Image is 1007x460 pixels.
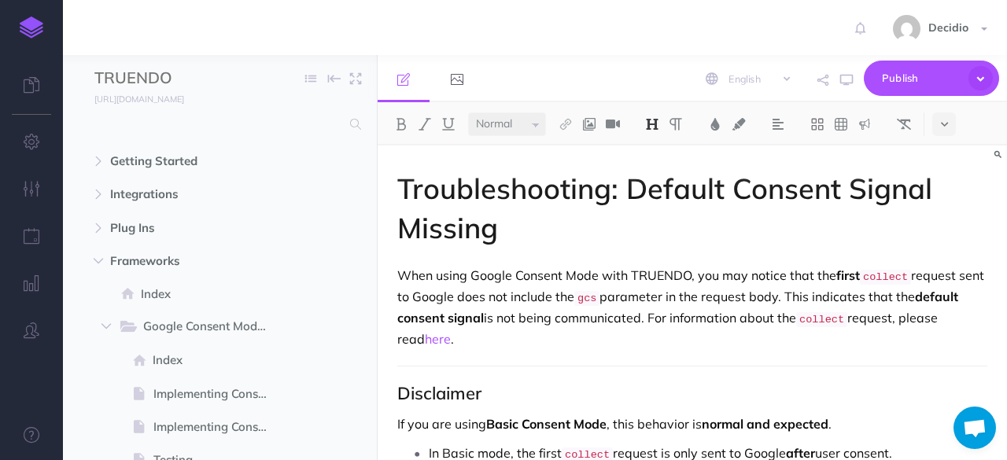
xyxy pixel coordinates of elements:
[486,416,607,432] strong: Basic Consent Mode
[732,118,746,131] img: Text background color button
[394,118,408,131] img: Bold button
[893,15,920,42] img: 7f96377f739bcc041f1f8485b8c8cd3c.jpg
[425,331,451,347] a: here
[702,416,828,432] strong: normal and expected
[796,312,847,327] code: collect
[559,118,573,131] img: Link button
[582,118,596,131] img: Add image button
[110,152,263,171] span: Getting Started
[94,67,279,90] input: Documentation Name
[397,169,987,248] h1: Troubleshooting: Default Consent Signal Missing
[669,118,683,131] img: Paragraph button
[94,94,184,105] small: [URL][DOMAIN_NAME]
[708,118,722,131] img: Text color button
[836,267,860,283] strong: first
[110,185,263,204] span: Integrations
[141,285,282,304] span: Index
[858,118,872,131] img: Callout dropdown menu button
[397,289,961,326] strong: default consent signal
[645,118,659,131] img: Headings dropdown button
[418,118,432,131] img: Italic button
[441,118,456,131] img: Underline button
[153,418,282,436] span: Implementing Consent Mode V2 without GTM
[143,317,284,337] span: Google Consent Mode V2
[771,118,785,131] img: Alignment dropdown menu button
[20,17,43,39] img: logo-mark.svg
[94,110,341,138] input: Search
[954,407,996,449] a: Open chat
[920,20,976,35] span: Decidio
[606,118,620,131] img: Add video button
[860,270,911,285] code: collect
[110,219,263,237] span: Plug Ins
[63,90,200,106] a: [URL][DOMAIN_NAME]
[397,266,987,348] p: When using Google Consent Mode with TRUENDO, you may notice that the request sent to Google does ...
[397,384,987,403] h2: Disclaimer
[897,118,911,131] img: Clear styles button
[153,385,282,403] span: Implementing Consent Mode V2 with GTM
[110,252,263,270] span: Frameworks
[397,414,987,433] p: If you are using , this behavior is .
[153,351,282,370] span: Index
[834,118,848,131] img: Create table button
[864,61,999,96] button: Publish
[882,66,961,90] span: Publish
[574,291,599,306] code: gcs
